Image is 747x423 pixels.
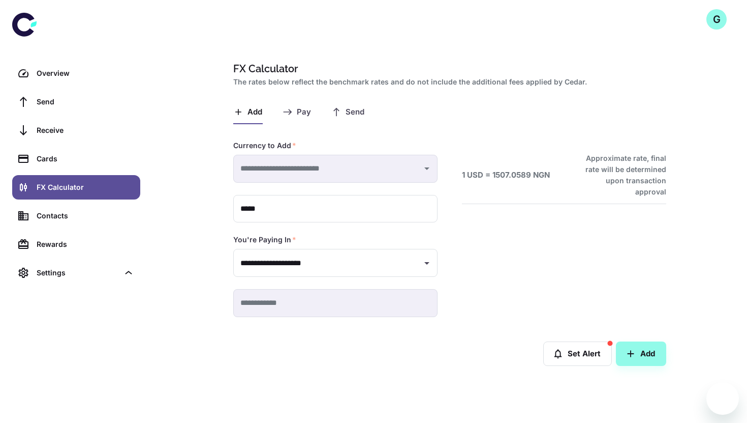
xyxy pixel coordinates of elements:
a: Rewards [12,232,140,257]
div: Rewards [37,239,134,250]
div: Overview [37,68,134,79]
span: Add [247,107,262,117]
a: Overview [12,61,140,86]
span: Send [346,107,364,117]
a: Cards [12,147,140,171]
button: Open [420,256,434,270]
div: Send [37,96,134,107]
a: Contacts [12,204,140,228]
a: Receive [12,118,140,143]
div: Receive [37,125,134,136]
h2: The rates below reflect the benchmark rates and do not include the additional fees applied by Cedar. [233,76,662,88]
iframe: Button to launch messaging window [706,382,739,415]
span: Pay [297,107,311,117]
div: Settings [12,261,140,285]
label: Currency to Add [233,140,296,151]
div: Contacts [37,210,134,221]
label: You're Paying In [233,235,296,245]
div: FX Calculator [37,182,134,193]
button: G [706,9,727,30]
h6: Approximate rate, final rate will be determined upon transaction approval [574,153,666,198]
a: Send [12,90,140,114]
button: Add [616,342,666,366]
a: FX Calculator [12,175,140,200]
h6: 1 USD = 1507.0589 NGN [462,170,550,181]
button: Set Alert [543,342,612,366]
div: Settings [37,267,119,278]
div: Cards [37,153,134,164]
h1: FX Calculator [233,61,662,76]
